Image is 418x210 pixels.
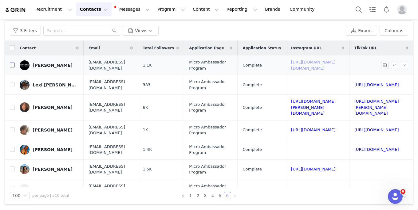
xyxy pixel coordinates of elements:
span: [EMAIL_ADDRESS][DOMAIN_NAME] [89,124,133,136]
button: Recruitment [32,2,76,16]
a: [PERSON_NAME] [20,102,79,112]
a: [PERSON_NAME] [20,60,79,70]
a: Tasks [366,2,379,16]
span: Complete [243,62,262,68]
div: [PERSON_NAME] [33,167,73,172]
img: ebf6a59e-cd26-4cc6-bfe3-b6d1658246e9.jpg [20,145,30,155]
i: icon: left [181,194,185,198]
span: Micro Ambassador Program [189,79,232,91]
span: 6K [143,105,148,111]
i: icon: search [112,29,116,33]
span: per page | 510 total [32,193,69,198]
span: Micro Ambassador Program [189,183,232,195]
button: Notifications [380,2,393,16]
iframe: Intercom live chat [388,189,403,204]
span: Micro Ambassador Program [189,124,232,136]
a: 4 [209,192,216,199]
button: Columns [380,26,408,36]
span: Application Status [243,45,281,51]
span: 1.5K [143,166,152,172]
img: 95f01948-1a14-428c-a012-94dce7770c7e.jpg [20,80,30,90]
a: [URL][DOMAIN_NAME] [291,128,336,132]
i: icon: right [233,194,237,198]
a: [URL][DOMAIN_NAME] [291,167,336,171]
img: 42e88b63-e0b1-4539-8753-2a0437666d8f.jpg [20,60,30,70]
span: Micro Ambassador Program [189,144,232,156]
div: [PERSON_NAME] [33,63,73,68]
button: Export [346,26,377,36]
span: 1.4K [143,147,152,153]
img: d04b82d7-08c4-4bf8-aa96-aa002ebae024.jpg [20,125,30,135]
a: [PERSON_NAME] [20,164,79,174]
a: [URL][DOMAIN_NAME] [354,128,399,132]
span: TikTok URL [354,45,377,51]
span: Micro Ambassador Program [189,101,232,113]
li: 3 [202,192,209,199]
a: 2 [195,192,201,199]
span: [EMAIL_ADDRESS][DOMAIN_NAME] [89,59,133,71]
span: Complete [243,166,262,172]
span: Micro Ambassador Program [189,163,232,175]
a: Lexi [PERSON_NAME] [20,80,79,90]
li: 2 [194,192,202,199]
a: Brands [261,2,286,16]
a: [URL][DOMAIN_NAME] [354,147,399,152]
span: [EMAIL_ADDRESS][DOMAIN_NAME] [89,163,133,175]
a: [PERSON_NAME] [20,145,79,155]
a: 6 [224,192,231,199]
span: 6 [400,189,405,194]
li: Next Page [231,192,239,199]
span: Complete [243,105,262,111]
span: [EMAIL_ADDRESS][DOMAIN_NAME] [89,101,133,113]
span: Email [89,45,100,51]
a: [URL][DOMAIN_NAME][PERSON_NAME][DOMAIN_NAME] [291,99,336,116]
span: [EMAIL_ADDRESS][DOMAIN_NAME] [89,144,133,156]
div: [PERSON_NAME] [33,128,73,132]
span: Complete [243,127,262,133]
button: Search [352,2,365,16]
img: 7fb5dfae-e2a1-4669-b7fa-d81e44c29de0.jpg [20,102,30,112]
li: 5 [216,192,224,199]
button: Contacts [76,2,112,16]
a: 3 [202,192,209,199]
span: [EMAIL_ADDRESS][DOMAIN_NAME] [89,183,133,195]
a: Community [286,2,321,16]
a: [URL][DOMAIN_NAME][DOMAIN_NAME] [291,60,336,71]
span: Instagram URL [291,45,322,51]
button: 3 Filters [10,26,41,36]
a: 1 [187,192,194,199]
span: 758 [143,186,151,192]
a: [URL][DOMAIN_NAME] [354,82,399,87]
img: placeholder-profile.jpg [397,5,407,14]
a: [PERSON_NAME] [20,125,79,135]
a: [PERSON_NAME] [20,184,79,194]
i: icon: down [23,194,27,198]
div: Lexi [PERSON_NAME] [33,82,79,87]
input: Search... [43,26,120,36]
button: Program [154,2,189,16]
div: [PERSON_NAME] [33,105,73,110]
img: f5e78e96-6cbc-4b09-a974-40de7bfd224c.jpg [20,164,30,174]
img: 3e36b5d5-3107-4f7c-bfe2-5062592330e1--s.jpg [20,184,30,194]
span: Contact [20,45,36,51]
span: 383 [143,82,151,88]
li: 4 [209,192,216,199]
div: [PERSON_NAME] [33,147,73,152]
button: Profile [393,5,413,14]
span: Complete [243,147,262,153]
span: Complete [243,186,262,192]
a: [URL][DOMAIN_NAME][PERSON_NAME][DOMAIN_NAME] [354,99,399,116]
img: grin logo [5,7,26,13]
button: Content [189,2,223,16]
span: 1.1K [143,62,152,68]
span: Complete [243,82,262,88]
button: Messages [112,2,153,16]
span: Micro Ambassador Program [189,59,232,71]
span: 1K [143,127,148,133]
span: Application Page [189,45,224,51]
li: 1 [187,192,194,199]
div: 100 [12,192,21,199]
li: Previous Page [179,192,187,199]
a: 5 [217,192,223,199]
